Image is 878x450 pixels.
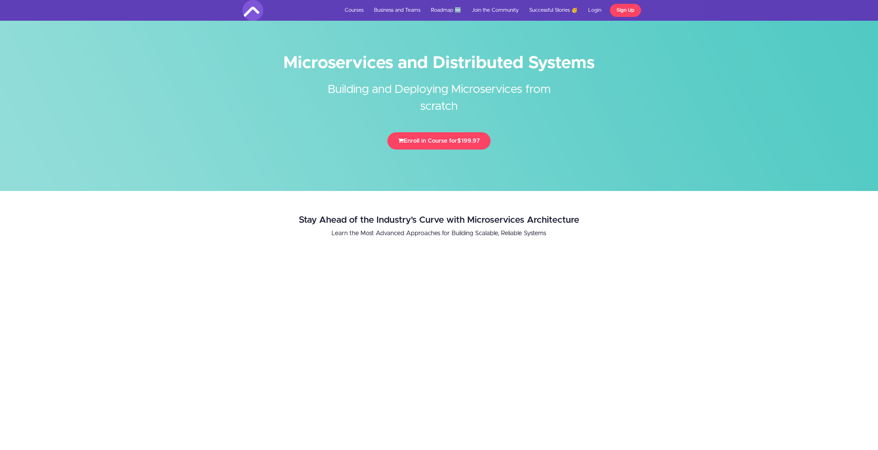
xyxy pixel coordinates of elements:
[148,229,730,238] p: Learn the Most Advanced Approaches for Building Scalable, Reliable Systems
[148,215,730,225] h2: Stay Ahead of the Industry's Curve with Microservices Architecture
[387,132,491,150] button: Enroll in Course for$199.97
[243,55,636,71] h1: Microservices and Distributed Systems
[610,4,641,17] a: Sign Up
[457,138,480,144] span: $199.97
[310,71,569,115] h2: Building and Deploying Microservices from scratch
